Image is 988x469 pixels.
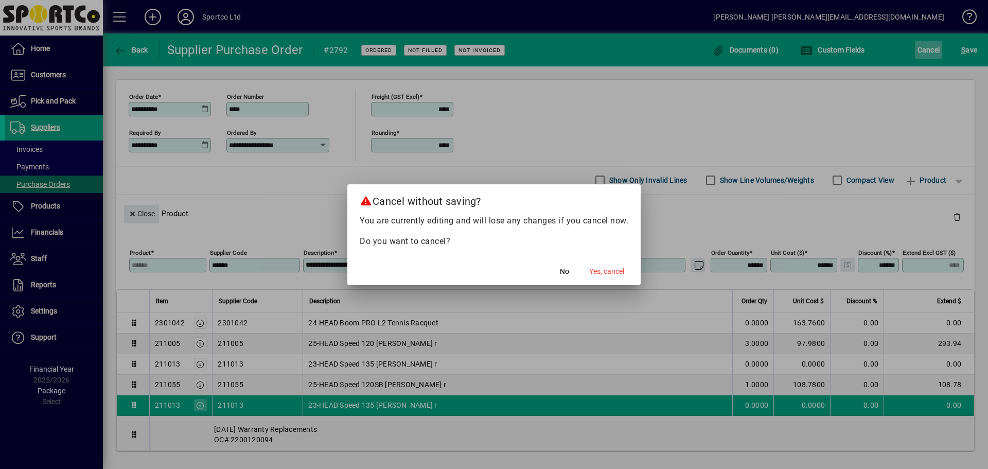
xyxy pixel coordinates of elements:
h2: Cancel without saving? [347,184,641,214]
button: Yes, cancel [585,263,628,281]
span: No [560,266,569,277]
p: You are currently editing and will lose any changes if you cancel now. [360,215,628,227]
p: Do you want to cancel? [360,235,628,248]
button: No [548,263,581,281]
span: Yes, cancel [589,266,624,277]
